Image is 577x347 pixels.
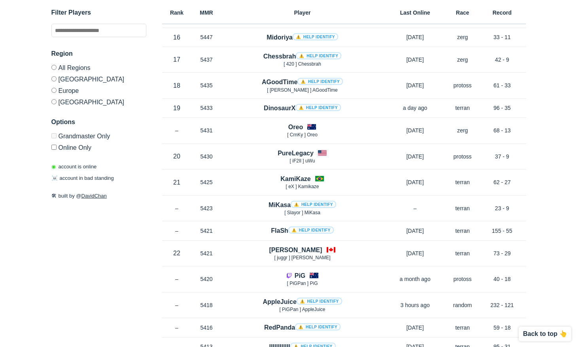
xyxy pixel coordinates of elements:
p: 5421 [192,227,221,235]
p: 37 - 9 [479,153,526,160]
label: [GEOGRAPHIC_DATA] [51,73,146,85]
p: built by @ [51,192,146,200]
p: 5447 [192,33,221,41]
p: 5420 [192,275,221,283]
p: 19 [162,104,192,113]
p: 5431 [192,126,221,134]
p: [DATE] [384,227,447,235]
span: [ eX ] Kamikaze [286,184,319,189]
p: [DATE] [384,178,447,186]
h4: FlaSh [271,226,333,235]
p: – [162,301,192,309]
label: [GEOGRAPHIC_DATA] [51,96,146,106]
label: All Regions [51,65,146,73]
p: 5425 [192,178,221,186]
h4: Oreo [288,123,303,132]
p: 3 hours ago [384,301,447,309]
h6: MMR [192,10,221,15]
h4: DinosaurX [264,104,341,113]
input: Online Only [51,145,57,150]
p: zerg [447,56,479,64]
h4: AGoodTime [262,77,343,87]
p: 5433 [192,104,221,112]
p: [DATE] [384,81,447,89]
input: Europe [51,88,57,93]
p: terran [447,324,479,332]
p: Back to top 👆 [523,331,567,337]
h6: Race [447,10,479,15]
input: [GEOGRAPHIC_DATA] [51,99,57,104]
p: 96 - 35 [479,104,526,112]
h4: Chessbrah [263,52,341,61]
input: [GEOGRAPHIC_DATA] [51,76,57,81]
p: [DATE] [384,249,447,257]
p: a month ago [384,275,447,283]
p: 17 [162,55,192,64]
label: Europe [51,85,146,96]
h3: Region [51,49,146,58]
span: ☠️ [51,175,58,181]
a: ⚠️ Help identify [297,78,343,85]
p: 20 [162,152,192,161]
a: ⚠️ Help identify [296,52,341,59]
span: [ PiGPan ] PiG [287,281,318,286]
p: terran [447,227,479,235]
a: ⚠️ Help identify [291,201,336,208]
a: ⚠️ Help identify [293,33,338,40]
p: 5423 [192,204,221,212]
a: ⚠️ Help identify [295,104,341,111]
h6: Record [479,10,526,15]
span: ◉ [51,164,56,170]
h4: KamiKaze [280,174,310,183]
p: 68 - 13 [479,126,526,134]
p: 16 [162,33,192,42]
h4: PureLegacy [278,149,314,158]
h4: RedPanda [264,323,341,332]
p: a day ago [384,104,447,112]
p: protoss [447,81,479,89]
p: 42 - 9 [479,56,526,64]
input: All Regions [51,65,57,70]
p: [DATE] [384,126,447,134]
p: 232 - 121 [479,301,526,309]
p: zerg [447,126,479,134]
h6: Last Online [384,10,447,15]
h4: AppleJuice [263,297,342,306]
p: [DATE] [384,56,447,64]
p: – [162,324,192,332]
h3: Options [51,117,146,127]
p: – [162,227,192,235]
p: 5430 [192,153,221,160]
p: – [162,204,192,212]
p: 5418 [192,301,221,309]
a: DavidChan [81,193,107,199]
p: 18 [162,81,192,90]
h4: [PERSON_NAME] [269,245,322,255]
span: [ [PERSON_NAME] ] AGoodTime [267,87,337,93]
p: 59 - 18 [479,324,526,332]
p: 21 [162,178,192,187]
input: Grandmaster Only [51,133,57,138]
p: random [447,301,479,309]
p: 40 - 18 [479,275,526,283]
p: 5416 [192,324,221,332]
h6: Player [221,10,384,15]
a: ⚠️ Help identify [288,226,334,234]
p: terran [447,178,479,186]
p: terran [447,204,479,212]
p: terran [447,249,479,257]
a: ⚠️ Help identify [295,323,341,330]
p: terran [447,104,479,112]
label: Only Show accounts currently in Grandmaster [51,133,146,141]
p: – [384,204,447,212]
p: protoss [447,153,479,160]
p: 23 - 9 [479,204,526,212]
p: 5437 [192,56,221,64]
p: 5421 [192,249,221,257]
p: 33 - 11 [479,33,526,41]
p: 22 [162,249,192,258]
h6: Rank [162,10,192,15]
p: 61 - 33 [479,81,526,89]
p: account is online [51,163,97,171]
span: [ 420 ] Chessbrah [284,61,321,67]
